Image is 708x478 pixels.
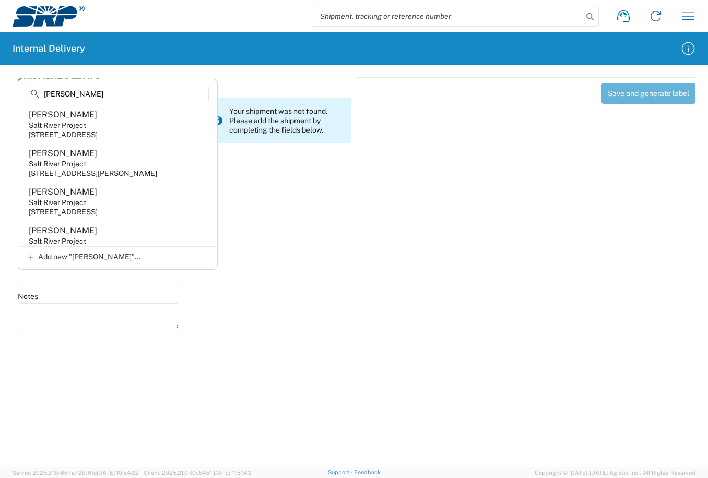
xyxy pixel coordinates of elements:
[212,470,251,476] span: [DATE] 11:51:43
[29,198,86,207] div: Salt River Project
[29,169,157,178] div: [STREET_ADDRESS][PERSON_NAME]
[535,468,695,477] span: Copyright © [DATE]-[DATE] Agistix Inc., All Rights Reserved
[13,6,85,27] img: srp
[29,130,98,139] div: [STREET_ADDRESS]
[29,121,86,130] div: Salt River Project
[354,469,381,475] a: Feedback
[13,42,85,55] h2: Internal Delivery
[29,148,97,159] div: [PERSON_NAME]
[97,470,139,476] span: [DATE] 10:54:32
[328,469,354,475] a: Support
[29,236,86,246] div: Salt River Project
[18,77,351,98] div: SHIPMENT DETAILS
[18,292,38,301] label: Notes
[312,6,583,26] input: Shipment, tracking or reference number
[29,207,98,217] div: [STREET_ADDRESS]
[29,186,97,198] div: [PERSON_NAME]
[13,470,139,476] span: Server: 2025.21.0-667a72bf6fa
[29,109,97,121] div: [PERSON_NAME]
[29,246,157,255] div: [STREET_ADDRESS][PERSON_NAME]
[229,106,343,135] span: Your shipment was not found. Please add the shipment by completing the fields below.
[29,225,97,236] div: [PERSON_NAME]
[29,159,86,169] div: Salt River Project
[144,470,251,476] span: Client: 2025.21.0-f0c8481
[38,252,140,261] span: Add new "[PERSON_NAME]"...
